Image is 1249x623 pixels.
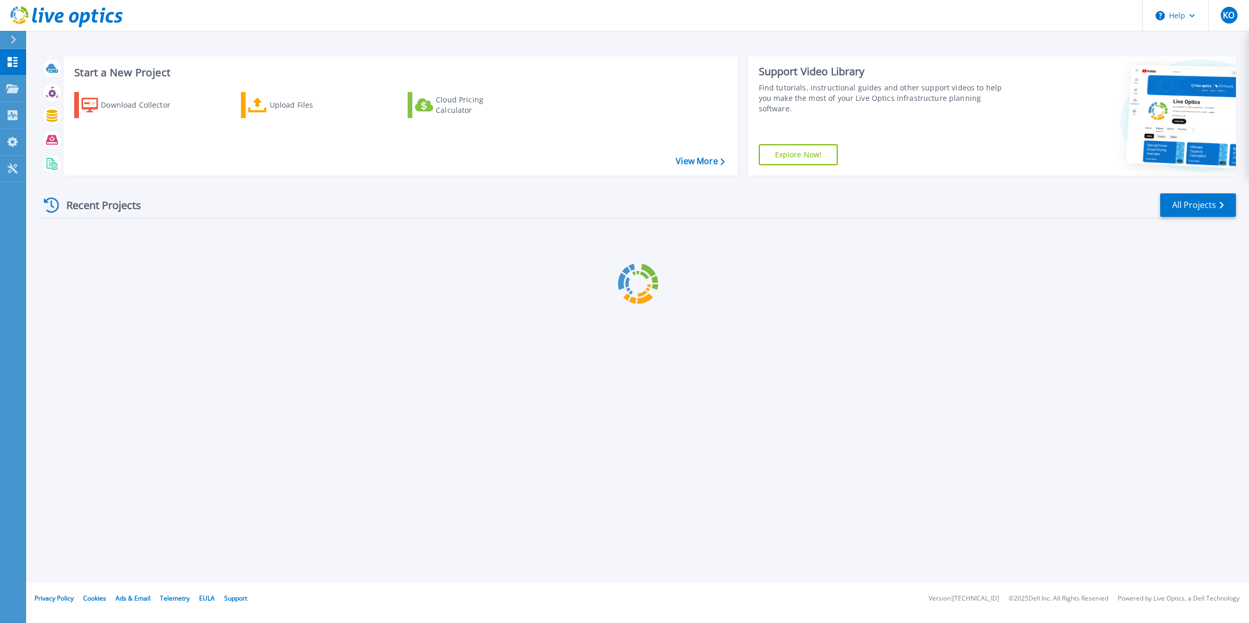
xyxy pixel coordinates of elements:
a: All Projects [1160,193,1236,217]
a: Upload Files [241,92,357,118]
div: Download Collector [101,95,184,116]
span: KO [1223,11,1234,19]
a: Telemetry [160,594,190,603]
a: Download Collector [74,92,191,118]
div: Find tutorials, instructional guides and other support videos to help you make the most of your L... [759,83,1010,114]
a: Explore Now! [759,144,838,165]
h3: Start a New Project [74,67,724,78]
a: Ads & Email [115,594,151,603]
div: Recent Projects [40,192,155,218]
a: Cookies [83,594,106,603]
li: Version: [TECHNICAL_ID] [929,595,999,602]
a: Support [224,594,247,603]
li: © 2025 Dell Inc. All Rights Reserved [1009,595,1108,602]
li: Powered by Live Optics, a Dell Technology [1118,595,1240,602]
a: Cloud Pricing Calculator [408,92,524,118]
div: Upload Files [270,95,353,116]
a: EULA [199,594,215,603]
a: Privacy Policy [34,594,74,603]
div: Support Video Library [759,65,1010,78]
div: Cloud Pricing Calculator [436,95,519,116]
a: View More [676,156,724,166]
